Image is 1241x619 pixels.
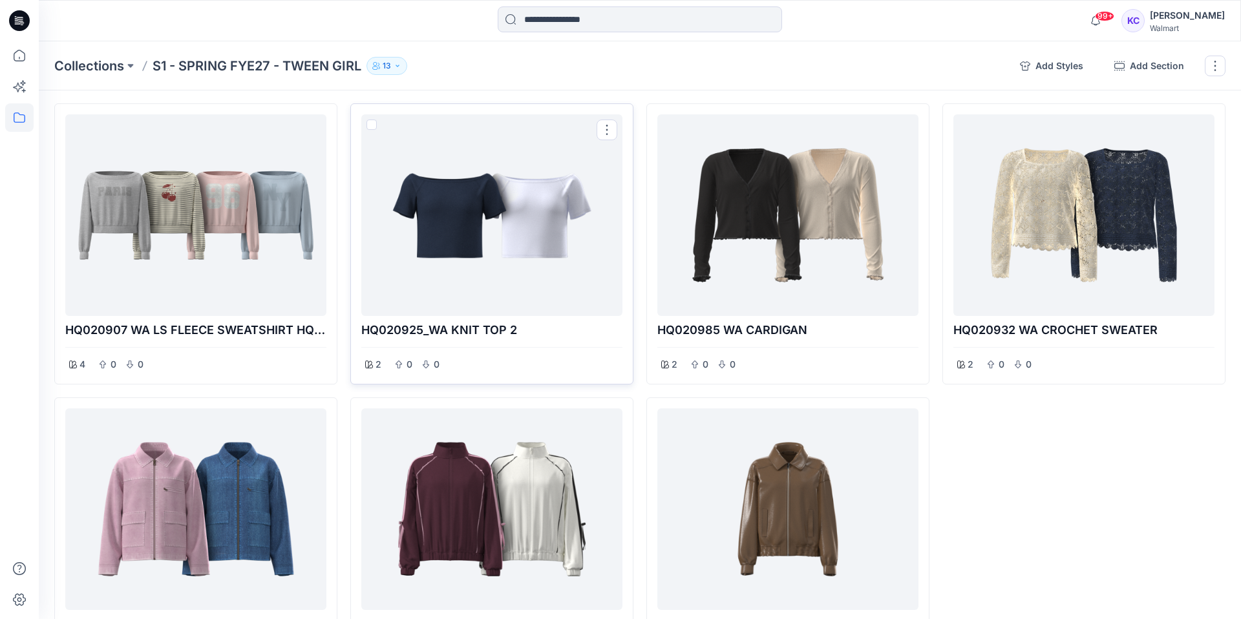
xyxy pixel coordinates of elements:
[1104,56,1194,76] button: Add Section
[672,357,677,372] p: 2
[657,321,918,339] p: HQ020985 WA CARDIGAN
[997,357,1005,372] p: 0
[728,357,736,372] p: 0
[1010,56,1094,76] button: Add Styles
[968,357,973,372] p: 2
[109,357,117,372] p: 0
[65,321,326,339] p: HQ020907 WA LS FLEECE SWEATSHIRT HQ020907 ASTM FIT L(10/12)
[942,103,1225,384] div: HQ020932 WA CROCHET SWEATER200
[1121,9,1145,32] div: KC
[701,357,709,372] p: 0
[1150,8,1225,23] div: [PERSON_NAME]
[1095,11,1114,21] span: 99+
[953,321,1214,339] p: HQ020932 WA CROCHET SWEATER
[383,59,391,73] p: 13
[350,103,633,384] div: HQ020925_WA KNIT TOP 2200Options
[432,357,440,372] p: 0
[597,120,617,140] button: Options
[136,357,144,372] p: 0
[54,57,124,75] a: Collections
[361,321,622,339] p: HQ020925_WA KNIT TOP 2
[1150,23,1225,33] div: Walmart
[153,57,361,75] p: S1 - SPRING FYE27 - TWEEN GIRL
[54,103,337,384] div: HQ020907 WA LS FLEECE SWEATSHIRT HQ020907 ASTM FIT L(10/12)400
[376,357,381,372] p: 2
[366,57,407,75] button: 13
[80,357,85,372] p: 4
[405,357,413,372] p: 0
[1024,357,1032,372] p: 0
[646,103,929,384] div: HQ020985 WA CARDIGAN200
